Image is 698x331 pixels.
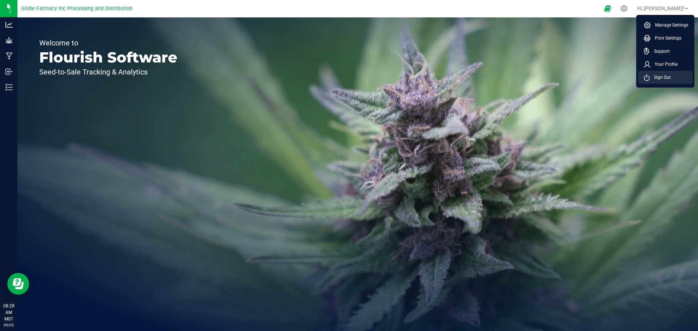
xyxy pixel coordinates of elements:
div: Manage settings [619,5,629,12]
p: Flourish Software [39,50,177,65]
p: Seed-to-Sale Tracking & Analytics [39,68,177,76]
p: Welcome to [39,39,177,47]
inline-svg: Grow [5,37,13,44]
li: Sign Out [638,71,693,84]
inline-svg: Manufacturing [5,52,13,60]
p: 09/25 [3,322,14,328]
span: Manage Settings [651,21,688,29]
inline-svg: Inbound [5,68,13,75]
span: Sign Out [650,74,671,81]
span: Support [650,48,670,55]
inline-svg: Inventory [5,84,13,91]
p: 08:28 AM MST [3,303,14,322]
span: Hi, [PERSON_NAME]! [637,5,684,11]
inline-svg: Analytics [5,21,13,28]
span: Globe Farmacy Inc Processing and Distribution [21,5,132,12]
span: Print Settings [650,35,681,42]
span: Open Ecommerce Menu [599,1,616,16]
a: Support [644,48,690,55]
iframe: Resource center [7,273,29,295]
span: Your Profile [650,61,678,68]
